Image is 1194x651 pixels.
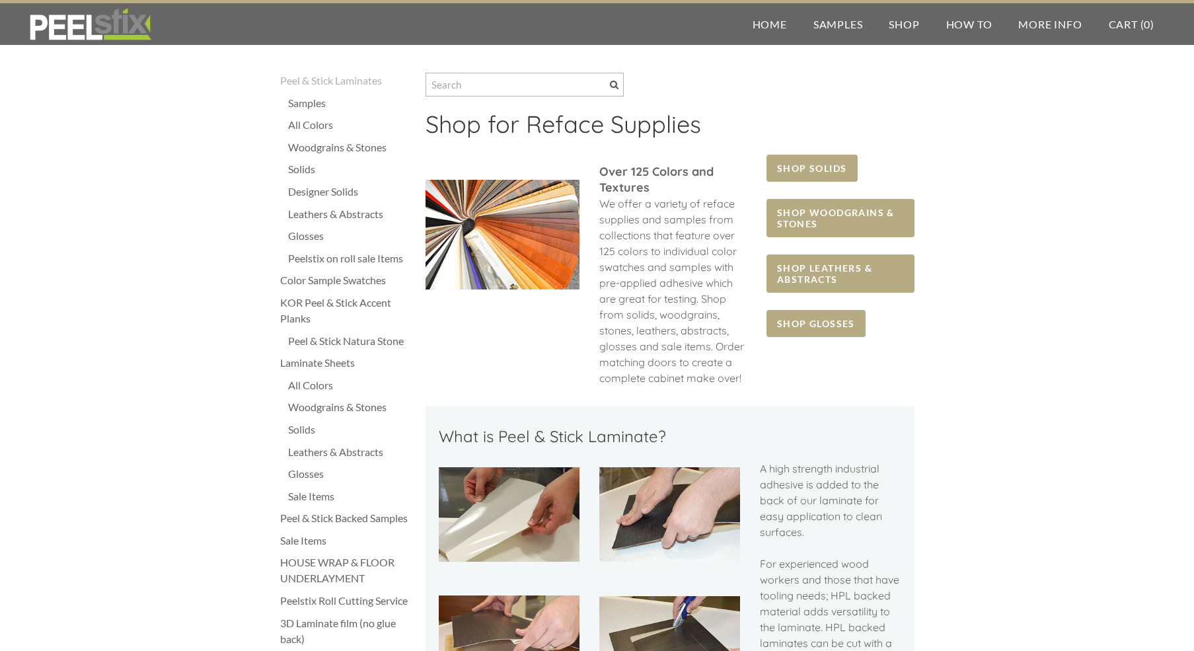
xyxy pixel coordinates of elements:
[288,399,412,415] a: Woodgrains & Stones
[288,117,412,133] a: All Colors
[599,164,714,195] font: ​Over 125 Colors and Textures
[426,180,579,289] img: Picture
[1096,3,1168,45] a: Cart (0)
[288,377,412,393] a: All Colors
[280,533,412,549] a: Sale Items
[288,488,412,504] a: Sale Items
[288,139,412,155] a: Woodgrains & Stones
[876,3,932,45] a: Shop
[288,250,412,266] a: Peelstix on roll sale Items
[766,199,914,237] a: SHOP WOODGRAINS & STONES
[26,8,154,41] img: REFACE SUPPLIES
[426,110,914,148] h2: ​Shop for Reface Supplies
[280,295,412,326] a: KOR Peel & Stick Accent Planks
[288,466,412,482] a: Glosses
[739,3,800,45] a: Home
[800,3,876,45] a: Samples
[280,593,412,609] a: Peelstix Roll Cutting Service
[288,95,412,111] a: Samples
[599,467,740,561] img: Picture
[1005,3,1095,45] a: More Info
[288,422,412,438] a: Solids
[280,73,412,89] a: Peel & Stick Laminates
[933,3,1006,45] a: How To
[280,272,412,288] a: Color Sample Swatches
[766,310,866,337] a: SHOP GLOSSES
[288,206,412,222] a: Leathers & Abstracts
[288,228,412,244] a: Glosses
[439,467,579,561] img: Picture
[288,333,412,349] a: Peel & Stick Natura Stone
[280,555,412,586] a: HOUSE WRAP & FLOOR UNDERLAYMENT
[1144,18,1150,30] span: 0
[288,444,412,460] a: Leathers & Abstracts
[439,426,666,446] font: What is Peel & Stick Laminate?
[280,355,412,371] a: Laminate Sheets
[610,81,618,89] span: Search
[766,155,857,182] a: SHOP SOLIDS
[280,615,412,647] a: 3D Laminate film (no glue back)
[766,254,914,293] a: SHOP LEATHERS & ABSTRACTS
[280,510,412,526] a: Peel & Stick Backed Samples
[426,73,624,96] input: Search
[599,197,744,385] span: We offer a variety of reface supplies and samples from collections that feature over 125 colors t...
[288,161,412,177] a: Solids
[288,184,412,200] a: Designer Solids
